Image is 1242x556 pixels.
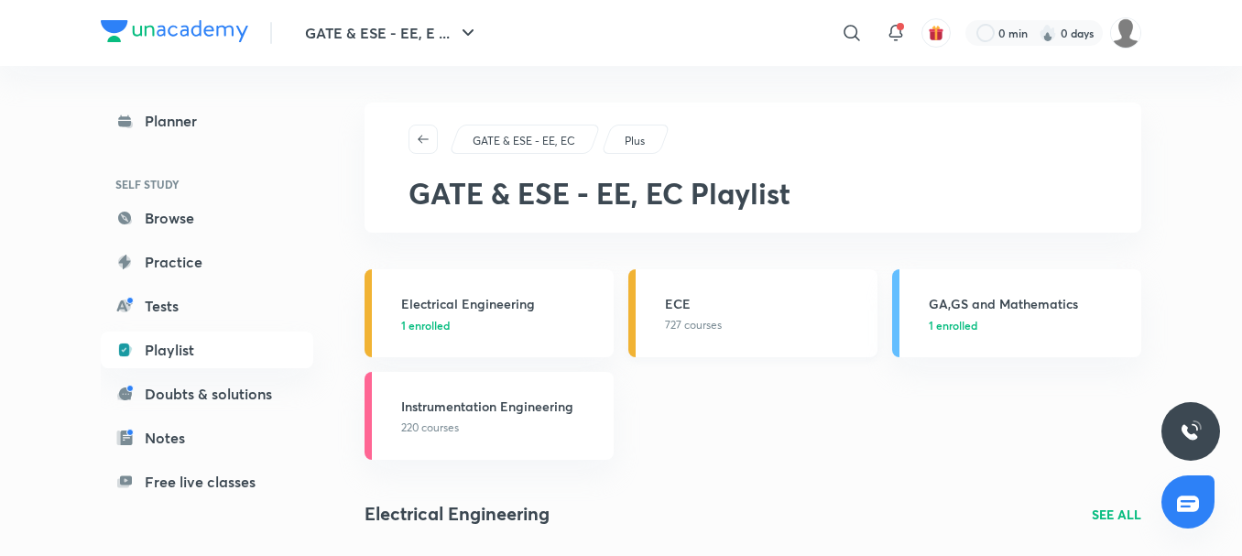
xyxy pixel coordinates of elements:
[101,420,313,456] a: Notes
[929,317,977,333] span: 1 enrolled
[101,103,313,139] a: Planner
[1092,505,1141,524] a: SEE ALL
[665,294,866,313] h3: ECE
[401,397,603,416] h3: Instrumentation Engineering
[101,376,313,412] a: Doubts & solutions
[473,133,575,149] p: GATE & ESE - EE, EC
[625,133,645,149] p: Plus
[470,133,579,149] a: GATE & ESE - EE, EC
[101,169,313,200] h6: SELF STUDY
[401,420,459,436] span: 220 courses
[101,20,248,42] img: Company Logo
[1180,420,1202,442] img: ttu
[365,269,614,357] a: Electrical Engineering1 enrolled
[101,332,313,368] a: Playlist
[921,18,951,48] button: avatar
[622,133,648,149] a: Plus
[665,317,722,333] span: 727 courses
[101,20,248,47] a: Company Logo
[101,200,313,236] a: Browse
[1039,24,1057,42] img: streak
[409,173,790,213] span: GATE & ESE - EE, EC Playlist
[101,463,313,500] a: Free live classes
[101,244,313,280] a: Practice
[929,294,1130,313] h3: GA,GS and Mathematics
[928,25,944,41] img: avatar
[401,317,450,333] span: 1 enrolled
[892,269,1141,357] a: GA,GS and Mathematics1 enrolled
[101,288,313,324] a: Tests
[365,372,614,460] a: Instrumentation Engineering220 courses
[294,15,490,51] button: GATE & ESE - EE, E ...
[1110,17,1141,49] img: Ananda Sankar
[401,294,603,313] h3: Electrical Engineering
[628,269,877,357] a: ECE727 courses
[365,500,550,528] h2: Electrical Engineering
